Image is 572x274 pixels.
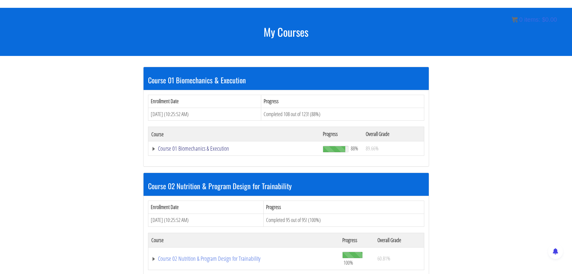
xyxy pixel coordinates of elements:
td: [DATE] (10:25:52 AM) [148,214,263,226]
span: items: [524,16,540,23]
span: 100% [344,259,353,266]
bdi: 0.00 [542,16,557,23]
th: Enrollment Date [148,201,263,214]
th: Progress [320,127,363,141]
a: Course 01 Biomechanics & Execution [151,146,317,152]
td: Completed 108 out of 123! (88%) [261,108,424,121]
a: 0 items: $0.00 [512,16,557,23]
td: 60.81% [374,247,424,270]
th: Progress [263,201,424,214]
h3: Course 02 Nutrition & Program Design for Trainability [148,182,424,190]
td: Completed 95 out of 95! (100%) [263,214,424,226]
img: icon11.png [512,17,518,23]
td: 89.66% [363,141,424,156]
span: 0 [519,16,522,23]
h3: Course 01 Biomechanics & Execution [148,76,424,84]
th: Course [148,233,339,247]
th: Progress [339,233,374,247]
th: Course [148,127,320,141]
td: [DATE] (10:25:52 AM) [148,108,261,121]
th: Progress [261,95,424,108]
span: $ [542,16,545,23]
th: Enrollment Date [148,95,261,108]
th: Overall Grade [374,233,424,247]
th: Overall Grade [363,127,424,141]
span: 88% [351,145,358,152]
a: Course 02 Nutrition & Program Design for Trainability [151,256,337,262]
